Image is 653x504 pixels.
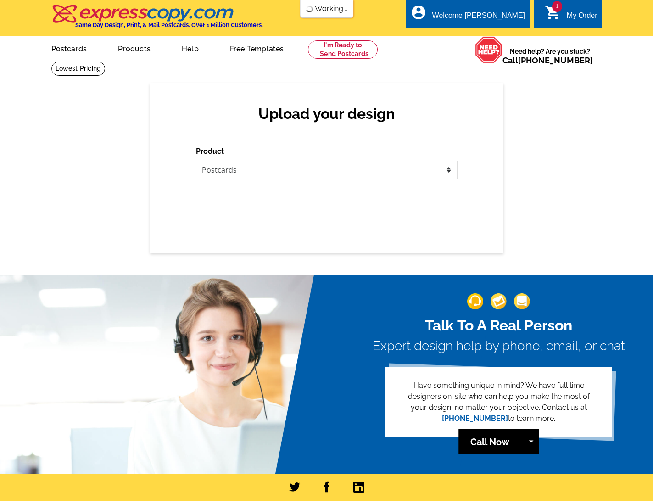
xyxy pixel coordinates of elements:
[442,414,508,423] a: [PHONE_NUMBER]
[205,105,448,123] h2: Upload your design
[103,37,165,59] a: Products
[567,11,597,24] div: My Order
[373,317,625,334] h2: Talk To A Real Person
[410,4,427,21] i: account_circle
[196,146,224,157] label: Product
[37,37,102,59] a: Postcards
[545,4,561,21] i: shopping_cart
[432,11,525,24] div: Welcome [PERSON_NAME]
[467,293,483,309] img: support-img-1.png
[306,6,313,13] img: loading...
[373,338,625,354] h3: Expert design help by phone, email, or chat
[51,11,263,28] a: Same Day Design, Print, & Mail Postcards. Over 1 Million Customers.
[545,10,597,22] a: 1 shopping_cart My Order
[514,293,530,309] img: support-img-3_1.png
[75,22,263,28] h4: Same Day Design, Print, & Mail Postcards. Over 1 Million Customers.
[400,380,597,424] p: Have something unique in mind? We have full time designers on-site who can help you make the most...
[518,56,593,65] a: [PHONE_NUMBER]
[215,37,299,59] a: Free Templates
[475,36,502,63] img: help
[552,1,562,12] span: 1
[491,293,507,309] img: support-img-2.png
[458,429,521,454] a: Call Now
[502,47,597,65] span: Need help? Are you stuck?
[167,37,213,59] a: Help
[502,56,593,65] span: Call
